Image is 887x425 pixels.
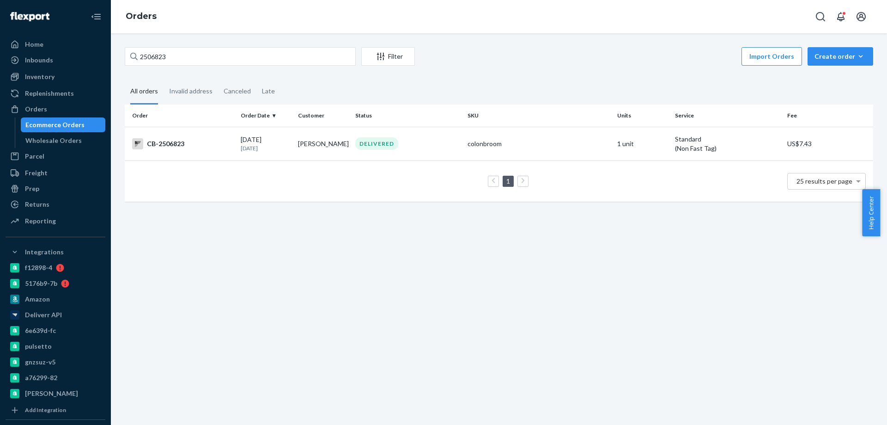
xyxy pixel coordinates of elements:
[25,357,55,367] div: gnzsuz-v5
[241,135,291,152] div: [DATE]
[25,263,52,272] div: f12898-4
[10,12,49,21] img: Flexport logo
[6,245,105,259] button: Integrations
[832,7,850,26] button: Open notifications
[6,308,105,322] a: Deliverr API
[862,189,880,236] button: Help Center
[6,323,105,338] a: 6e639d-fc
[504,177,512,185] a: Page 1 is your current page
[294,127,352,160] td: [PERSON_NAME]
[25,247,64,257] div: Integrations
[25,120,85,129] div: Ecommerce Orders
[6,37,105,52] a: Home
[25,310,62,320] div: Deliverr API
[6,405,105,416] a: Add Integration
[118,3,164,30] ol: breadcrumbs
[224,79,251,103] div: Canceled
[614,105,671,127] th: Units
[796,177,852,185] span: 25 results per page
[362,52,414,61] div: Filter
[6,102,105,117] a: Orders
[361,47,415,66] button: Filter
[125,105,237,127] th: Order
[814,52,866,61] div: Create order
[6,69,105,84] a: Inventory
[169,79,213,103] div: Invalid address
[352,105,464,127] th: Status
[675,144,780,153] div: (Non Fast Tag)
[262,79,275,103] div: Late
[6,386,105,401] a: [PERSON_NAME]
[6,166,105,180] a: Freight
[132,138,233,149] div: CB-2506823
[468,139,610,148] div: colonbroom
[25,136,82,145] div: Wholesale Orders
[6,370,105,385] a: a76299-82
[25,342,52,351] div: pulsetto
[25,72,55,81] div: Inventory
[21,133,106,148] a: Wholesale Orders
[87,7,105,26] button: Close Navigation
[671,105,784,127] th: Service
[25,216,56,226] div: Reporting
[25,40,43,49] div: Home
[25,105,47,114] div: Orders
[25,295,50,304] div: Amazon
[811,7,830,26] button: Open Search Box
[130,79,158,105] div: All orders
[126,11,157,21] a: Orders
[6,197,105,212] a: Returns
[241,144,291,152] p: [DATE]
[237,105,294,127] th: Order Date
[25,373,57,382] div: a76299-82
[6,149,105,164] a: Parcel
[784,105,873,127] th: Fee
[6,339,105,354] a: pulsetto
[298,111,348,119] div: Customer
[6,214,105,228] a: Reporting
[21,117,106,132] a: Ecommerce Orders
[25,326,56,335] div: 6e639d-fc
[6,86,105,101] a: Replenishments
[6,181,105,196] a: Prep
[25,89,74,98] div: Replenishments
[6,292,105,307] a: Amazon
[125,47,356,66] input: Search orders
[614,127,671,160] td: 1 unit
[25,389,78,398] div: [PERSON_NAME]
[6,53,105,68] a: Inbounds
[784,127,873,160] td: US$7.43
[25,406,66,414] div: Add Integration
[675,135,780,144] p: Standard
[25,152,44,161] div: Parcel
[25,55,53,65] div: Inbounds
[808,47,873,66] button: Create order
[741,47,802,66] button: Import Orders
[25,184,39,193] div: Prep
[25,168,48,178] div: Freight
[6,355,105,370] a: gnzsuz-v5
[25,200,49,209] div: Returns
[25,279,57,288] div: 5176b9-7b
[852,7,870,26] button: Open account menu
[355,137,398,150] div: DELIVERED
[6,276,105,291] a: 5176b9-7b
[464,105,614,127] th: SKU
[6,260,105,275] a: f12898-4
